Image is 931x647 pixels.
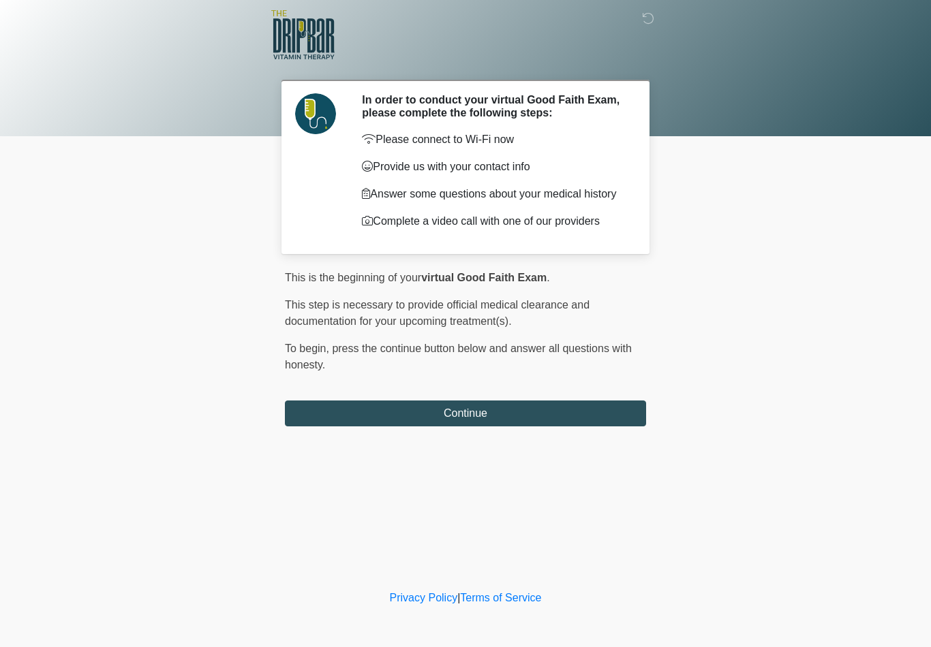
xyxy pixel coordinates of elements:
span: This step is necessary to provide official medical clearance and documentation for your upcoming ... [285,299,590,327]
p: Complete a video call with one of our providers [362,213,626,230]
a: Privacy Policy [390,592,458,603]
p: Answer some questions about your medical history [362,186,626,202]
span: . [547,272,549,283]
p: Provide us with your contact info [362,159,626,175]
h2: In order to conduct your virtual Good Faith Exam, please complete the following steps: [362,93,626,119]
span: press the continue button below and answer all questions with honesty. [285,343,632,370]
p: Please connect to Wi-Fi now [362,131,626,148]
a: Terms of Service [460,592,541,603]
span: This is the beginning of your [285,272,421,283]
img: The DRIPBaR - Lubbock Logo [271,10,335,59]
strong: virtual Good Faith Exam [421,272,547,283]
button: Continue [285,400,646,426]
img: Agent Avatar [295,93,336,134]
span: To begin, [285,343,332,354]
a: | [457,592,460,603]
